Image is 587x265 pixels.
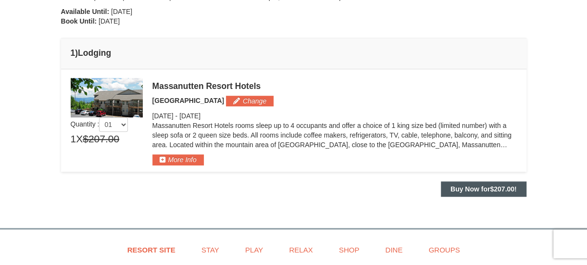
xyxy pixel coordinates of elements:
[277,239,325,261] a: Relax
[75,48,78,58] span: )
[71,120,128,128] span: Quantity :
[152,81,517,91] div: Massanutten Resort Hotels
[152,121,517,150] p: Massanutten Resort Hotels rooms sleep up to 4 occupants and offer a choice of 1 king size bed (li...
[189,239,231,261] a: Stay
[152,97,225,104] span: [GEOGRAPHIC_DATA]
[76,132,83,146] span: X
[61,8,110,15] strong: Available Until:
[416,239,472,261] a: Groups
[115,239,187,261] a: Resort Site
[490,185,514,193] span: $207.00
[71,78,143,117] img: 19219026-1-e3b4ac8e.jpg
[111,8,132,15] span: [DATE]
[152,112,174,120] span: [DATE]
[99,17,120,25] span: [DATE]
[71,132,76,146] span: 1
[327,239,372,261] a: Shop
[233,239,275,261] a: Play
[175,112,177,120] span: -
[71,48,517,58] h4: 1 Lodging
[226,96,274,106] button: Change
[373,239,414,261] a: Dine
[61,17,97,25] strong: Book Until:
[441,181,526,197] button: Buy Now for$207.00!
[179,112,200,120] span: [DATE]
[83,132,119,146] span: $207.00
[152,154,204,165] button: More Info
[450,185,517,193] strong: Buy Now for !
